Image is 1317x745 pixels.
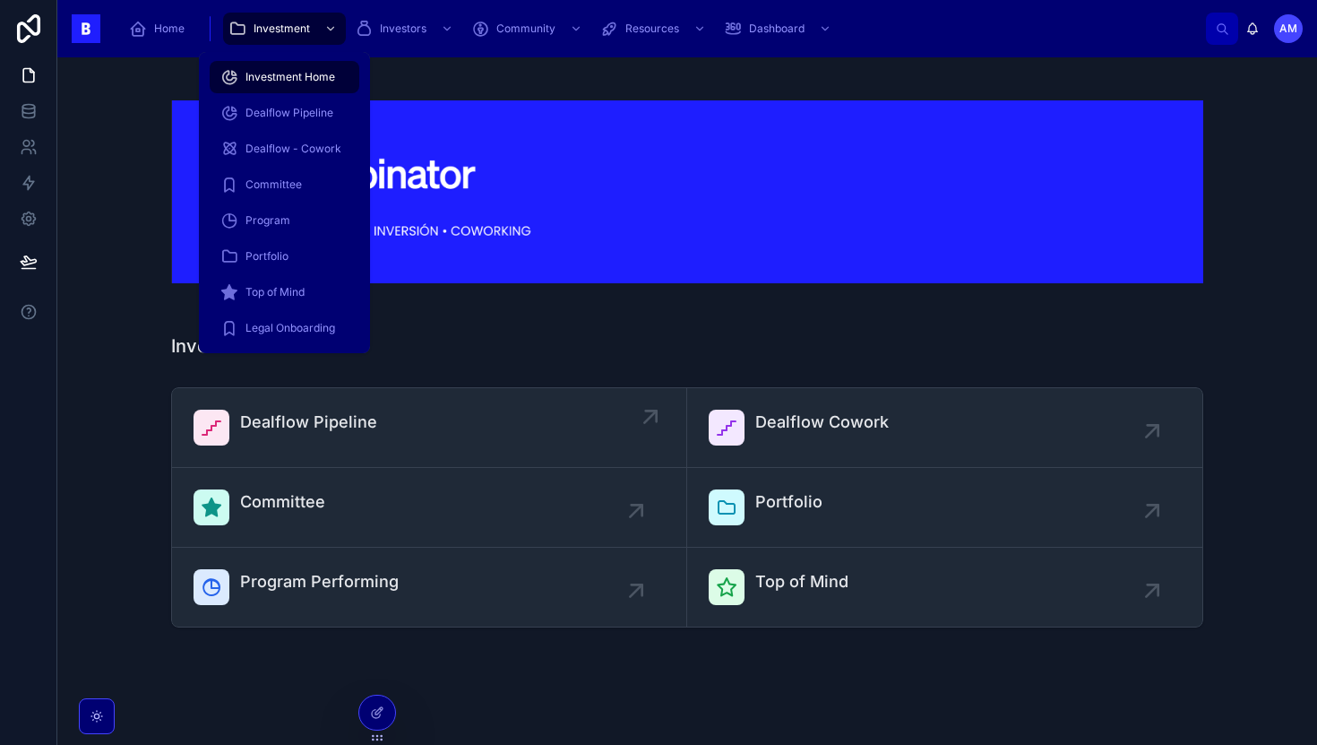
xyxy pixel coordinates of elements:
[245,106,333,120] span: Dealflow Pipeline
[210,312,359,344] a: Legal Onboarding
[245,285,305,299] span: Top of Mind
[349,13,462,45] a: Investors
[124,13,197,45] a: Home
[240,569,399,594] span: Program Performing
[172,388,687,468] a: Dealflow Pipeline
[245,213,290,228] span: Program
[719,13,840,45] a: Dashboard
[245,321,335,335] span: Legal Onboarding
[72,14,100,43] img: App logo
[172,548,687,627] a: Program Performing
[380,22,426,36] span: Investors
[755,489,822,515] span: Portfolio
[687,468,1202,548] a: Portfolio
[1279,22,1297,36] span: AM
[625,22,679,36] span: Resources
[245,70,335,84] span: Investment Home
[496,22,555,36] span: Community
[210,204,359,237] a: Program
[171,100,1203,283] img: 18590-Captura-de-Pantalla-2024-03-07-a-las-17.49.44.png
[254,22,310,36] span: Investment
[595,13,715,45] a: Resources
[240,410,377,435] span: Dealflow Pipeline
[154,22,185,36] span: Home
[115,9,1206,48] div: scrollable content
[687,388,1202,468] a: Dealflow Cowork
[755,410,889,435] span: Dealflow Cowork
[755,569,848,594] span: Top of Mind
[210,133,359,165] a: Dealflow - Cowork
[687,548,1202,627] a: Top of Mind
[245,142,341,156] span: Dealflow - Cowork
[210,97,359,129] a: Dealflow Pipeline
[210,240,359,273] a: Portfolio
[210,276,359,308] a: Top of Mind
[171,334,268,359] h1: Investment
[210,61,359,93] a: Investment Home
[245,178,302,192] span: Committee
[245,249,288,264] span: Portfolio
[749,22,805,36] span: Dashboard
[466,13,591,45] a: Community
[240,489,325,515] span: Committee
[210,169,359,201] a: Committee
[223,13,346,45] a: Investment
[172,468,687,548] a: Committee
